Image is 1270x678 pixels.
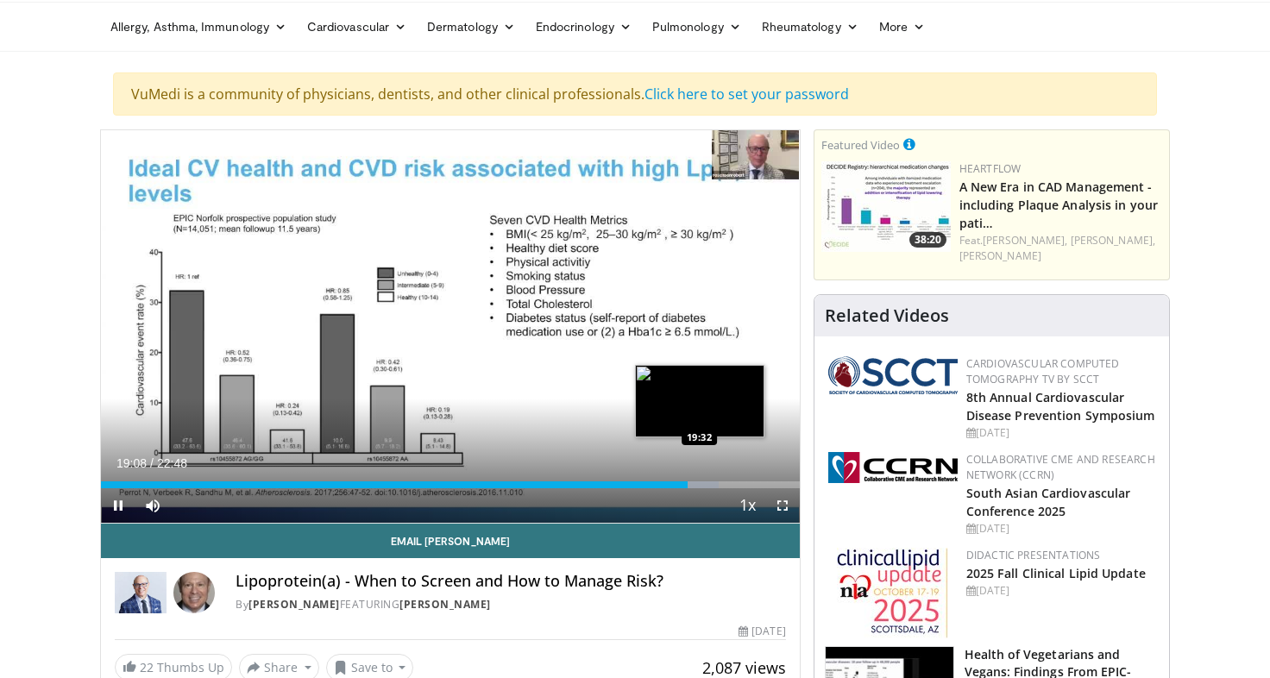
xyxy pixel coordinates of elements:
[966,425,1155,441] div: [DATE]
[966,389,1155,424] a: 8th Annual Cardiovascular Disease Prevention Symposium
[140,659,154,675] span: 22
[966,485,1131,519] a: South Asian Cardiovascular Conference 2025
[959,233,1162,264] div: Feat.
[966,583,1155,599] div: [DATE]
[837,548,948,638] img: d65bce67-f81a-47c5-b47d-7b8806b59ca8.jpg.150x105_q85_autocrop_double_scale_upscale_version-0.2.jpg
[959,248,1041,263] a: [PERSON_NAME]
[236,572,786,591] h4: Lipoprotein(a) - When to Screen and How to Manage Risk?
[821,137,900,153] small: Featured Video
[157,456,187,470] span: 22:48
[765,488,800,523] button: Fullscreen
[869,9,935,44] a: More
[739,624,785,639] div: [DATE]
[173,572,215,613] img: Avatar
[821,161,951,252] a: 38:20
[828,356,958,394] img: 51a70120-4f25-49cc-93a4-67582377e75f.png.150x105_q85_autocrop_double_scale_upscale_version-0.2.png
[297,9,417,44] a: Cardiovascular
[100,9,297,44] a: Allergy, Asthma, Immunology
[966,452,1155,482] a: Collaborative CME and Research Network (CCRN)
[966,548,1155,563] div: Didactic Presentations
[116,456,147,470] span: 19:08
[966,565,1146,581] a: 2025 Fall Clinical Lipid Update
[909,232,946,248] span: 38:20
[101,481,800,488] div: Progress Bar
[959,161,1022,176] a: Heartflow
[399,597,491,612] a: [PERSON_NAME]
[828,452,958,483] img: a04ee3ba-8487-4636-b0fb-5e8d268f3737.png.150x105_q85_autocrop_double_scale_upscale_version-0.2.png
[825,305,949,326] h4: Related Videos
[983,233,1067,248] a: [PERSON_NAME],
[731,488,765,523] button: Playback Rate
[644,85,849,104] a: Click here to set your password
[966,356,1120,386] a: Cardiovascular Computed Tomography TV by SCCT
[635,365,764,437] img: image.jpeg
[966,521,1155,537] div: [DATE]
[150,456,154,470] span: /
[525,9,642,44] a: Endocrinology
[101,130,800,524] video-js: Video Player
[113,72,1157,116] div: VuMedi is a community of physicians, dentists, and other clinical professionals.
[248,597,340,612] a: [PERSON_NAME]
[417,9,525,44] a: Dermatology
[101,488,135,523] button: Pause
[236,597,786,612] div: By FEATURING
[115,572,167,613] img: Dr. Robert S. Rosenson
[959,179,1158,231] a: A New Era in CAD Management - including Plaque Analysis in your pati…
[135,488,170,523] button: Mute
[702,657,786,678] span: 2,087 views
[1071,233,1155,248] a: [PERSON_NAME],
[642,9,751,44] a: Pulmonology
[101,524,800,558] a: Email [PERSON_NAME]
[821,161,951,252] img: 738d0e2d-290f-4d89-8861-908fb8b721dc.150x105_q85_crop-smart_upscale.jpg
[751,9,869,44] a: Rheumatology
